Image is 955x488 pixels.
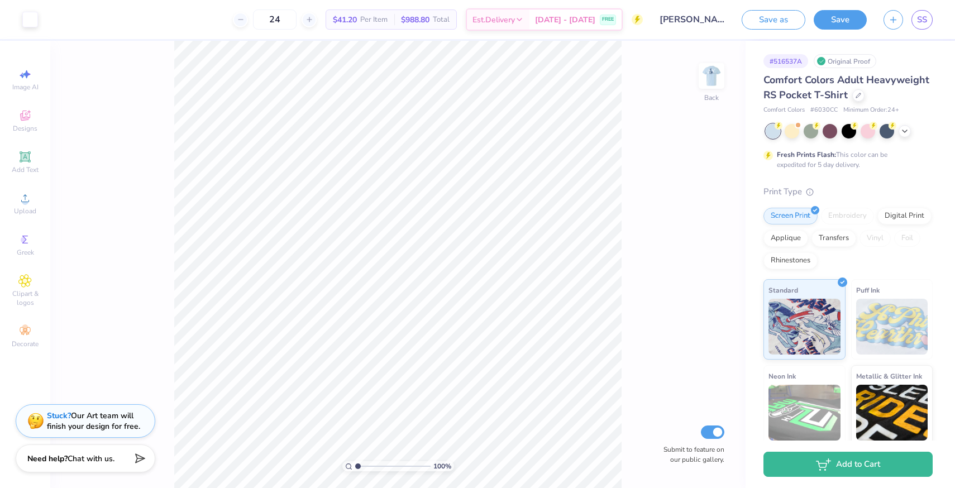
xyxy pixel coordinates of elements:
span: Metallic & Glitter Ink [856,370,922,382]
div: Back [704,93,719,103]
span: Image AI [12,83,39,92]
button: Save as [742,10,805,30]
button: Add to Cart [763,452,933,477]
div: Vinyl [859,230,891,247]
button: Save [814,10,867,30]
input: – – [253,9,297,30]
span: Minimum Order: 24 + [843,106,899,115]
span: Greek [17,248,34,257]
span: Neon Ink [768,370,796,382]
input: Untitled Design [651,8,733,31]
div: Transfers [811,230,856,247]
label: Submit to feature on our public gallery. [657,444,724,465]
strong: Stuck? [47,410,71,421]
strong: Need help? [27,453,68,464]
span: Decorate [12,339,39,348]
span: Comfort Colors [763,106,805,115]
span: FREE [602,16,614,23]
div: Foil [894,230,920,247]
div: Digital Print [877,208,932,224]
a: SS [911,10,933,30]
div: Rhinestones [763,252,818,269]
div: Screen Print [763,208,818,224]
span: $988.80 [401,14,429,26]
span: Comfort Colors Adult Heavyweight RS Pocket T-Shirt [763,73,929,102]
div: Print Type [763,185,933,198]
img: Standard [768,299,841,355]
div: # 516537A [763,54,808,68]
span: Upload [14,207,36,216]
span: Per Item [360,14,388,26]
span: Add Text [12,165,39,174]
span: [DATE] - [DATE] [535,14,595,26]
strong: Fresh Prints Flash: [777,150,836,159]
div: Applique [763,230,808,247]
img: Neon Ink [768,385,841,441]
span: $41.20 [333,14,357,26]
img: Puff Ink [856,299,928,355]
div: Our Art team will finish your design for free. [47,410,140,432]
img: Back [700,65,723,87]
span: Designs [13,124,37,133]
div: Embroidery [821,208,874,224]
span: Standard [768,284,798,296]
div: This color can be expedited for 5 day delivery. [777,150,914,170]
span: # 6030CC [810,106,838,115]
span: Chat with us. [68,453,114,464]
span: 100 % [433,461,451,471]
span: Total [433,14,450,26]
img: Metallic & Glitter Ink [856,385,928,441]
div: Original Proof [814,54,876,68]
span: Clipart & logos [6,289,45,307]
span: Est. Delivery [472,14,515,26]
span: Puff Ink [856,284,880,296]
span: SS [917,13,927,26]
